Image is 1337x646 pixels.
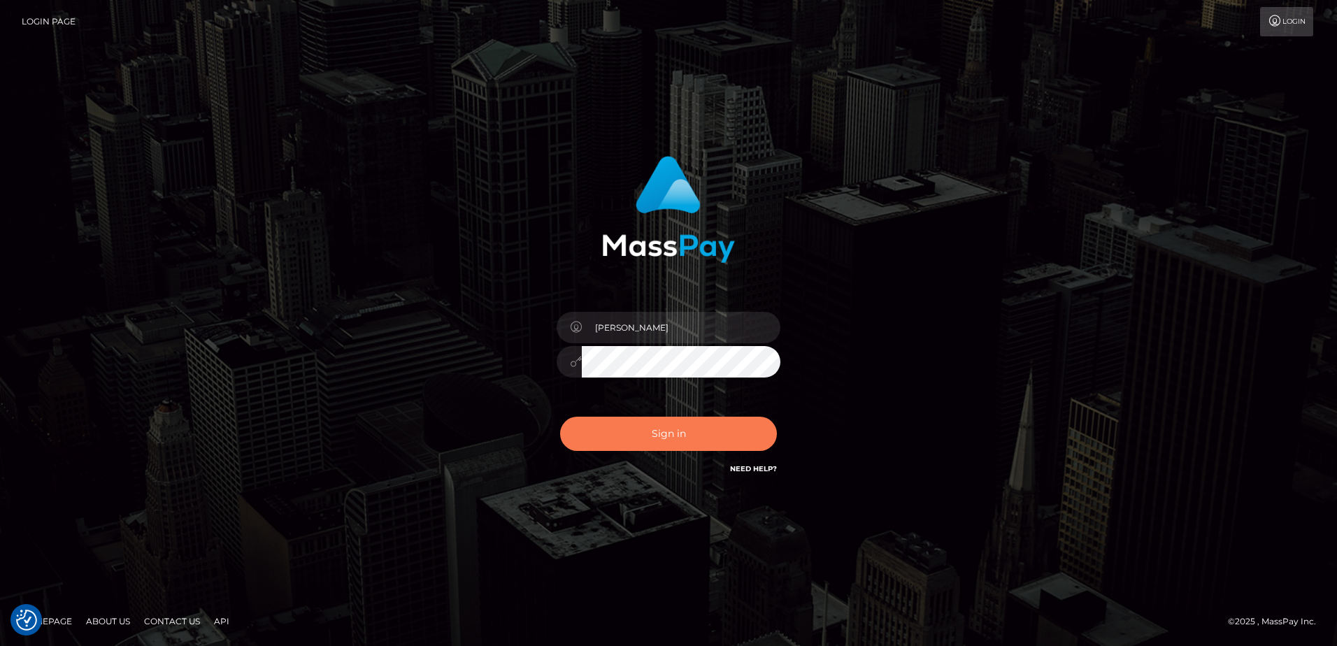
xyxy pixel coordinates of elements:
[1228,614,1327,629] div: © 2025 , MassPay Inc.
[730,464,777,473] a: Need Help?
[22,7,76,36] a: Login Page
[16,610,37,631] img: Revisit consent button
[80,610,136,632] a: About Us
[15,610,78,632] a: Homepage
[602,156,735,263] img: MassPay Login
[582,312,780,343] input: Username...
[138,610,206,632] a: Contact Us
[16,610,37,631] button: Consent Preferences
[1260,7,1313,36] a: Login
[208,610,235,632] a: API
[560,417,777,451] button: Sign in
